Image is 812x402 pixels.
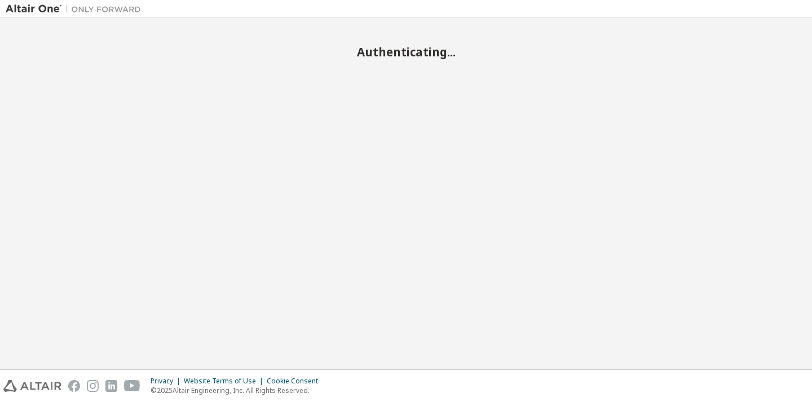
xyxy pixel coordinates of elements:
p: © 2025 Altair Engineering, Inc. All Rights Reserved. [151,386,325,395]
div: Cookie Consent [267,377,325,386]
img: instagram.svg [87,380,99,392]
img: altair_logo.svg [3,380,61,392]
img: Altair One [6,3,147,15]
div: Website Terms of Use [184,377,267,386]
img: facebook.svg [68,380,80,392]
img: linkedin.svg [105,380,117,392]
h2: Authenticating... [6,45,806,59]
div: Privacy [151,377,184,386]
img: youtube.svg [124,380,140,392]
